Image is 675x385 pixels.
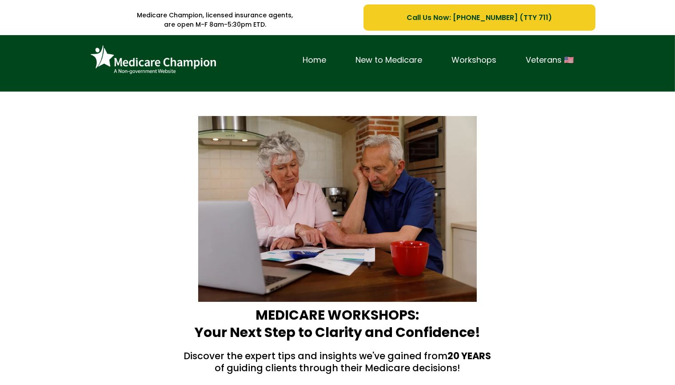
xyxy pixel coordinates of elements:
[256,305,419,325] strong: MEDICARE WORKSHOPS:
[195,323,480,342] strong: Your Next Step to Clarity and Confidence!
[288,53,341,67] a: Home
[80,362,595,374] p: of guiding clients through their Medicare decisions!
[511,53,589,67] a: Veterans 🇺🇸
[80,350,595,362] p: Discover the expert tips and insights we've gained from
[87,42,220,78] img: Brand Logo
[363,4,595,31] a: Call Us Now: 1-833-823-1990 (TTY 711)
[80,11,351,20] p: Medicare Champion, licensed insurance agents,
[407,12,552,23] span: Call Us Now: [PHONE_NUMBER] (TTY 711)
[437,53,511,67] a: Workshops
[80,20,351,29] p: are open M-F 8am-5:30pm ETD.
[341,53,437,67] a: New to Medicare
[448,349,491,362] strong: 20 YEARS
